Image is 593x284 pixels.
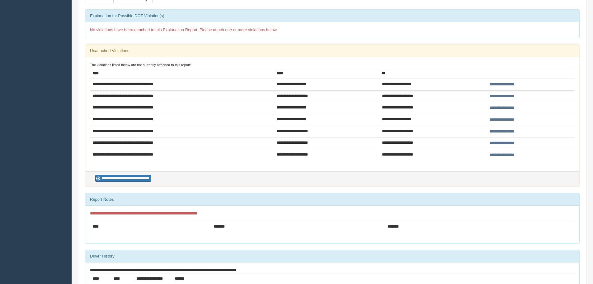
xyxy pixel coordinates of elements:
[90,27,278,32] span: No violations have been attached to this Explanation Report. Please attach one or more violations...
[90,63,191,67] small: The violations listed below are not currently attached to this report:
[85,250,579,262] div: Driver History
[85,10,579,22] div: Explanation for Possible DOT Violation(s)
[85,193,579,206] div: Report Notes
[85,45,579,57] div: Unattached Violations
